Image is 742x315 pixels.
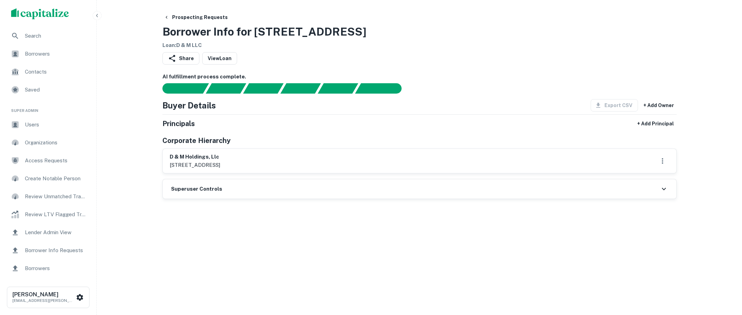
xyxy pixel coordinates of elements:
[707,260,742,293] iframe: Chat Widget
[6,260,91,277] a: Borrowers
[25,228,87,237] span: Lender Admin View
[6,64,91,80] a: Contacts
[162,73,677,81] h6: AI fulfillment process complete.
[6,206,91,223] a: Review LTV Flagged Transactions
[171,185,222,193] h6: Superuser Controls
[162,41,366,49] h6: Loan : D & M LLC
[25,264,87,273] span: Borrowers
[6,46,91,62] a: Borrowers
[25,86,87,94] span: Saved
[6,82,91,98] a: Saved
[162,118,195,129] h5: Principals
[25,156,87,165] span: Access Requests
[154,83,206,94] div: Sending borrower request to AI...
[162,135,231,146] h5: Corporate Hierarchy
[355,83,410,94] div: AI fulfillment process complete.
[25,192,87,201] span: Review Unmatched Transactions
[25,139,87,147] span: Organizations
[6,28,91,44] a: Search
[6,188,91,205] a: Review Unmatched Transactions
[635,117,677,130] button: + Add Principal
[641,99,677,112] button: + Add Owner
[25,121,87,129] span: Users
[170,153,220,161] h6: d & m holdings, llc
[161,11,231,23] button: Prospecting Requests
[243,83,283,94] div: Documents found, AI parsing details...
[202,52,237,65] a: ViewLoan
[11,8,69,19] img: capitalize-logo.png
[6,152,91,169] a: Access Requests
[6,242,91,259] a: Borrower Info Requests
[12,292,75,297] h6: [PERSON_NAME]
[206,83,246,94] div: Your request is received and processing...
[162,99,216,112] h4: Buyer Details
[25,50,87,58] span: Borrowers
[25,174,87,183] span: Create Notable Person
[25,68,87,76] span: Contacts
[6,99,91,116] li: Super Admin
[170,161,220,169] p: [STREET_ADDRESS]
[280,83,321,94] div: Principals found, AI now looking for contact information...
[6,116,91,133] a: Users
[162,23,366,40] h3: Borrower Info for [STREET_ADDRESS]
[7,287,90,308] button: [PERSON_NAME][EMAIL_ADDRESS][PERSON_NAME][DOMAIN_NAME]
[318,83,358,94] div: Principals found, still searching for contact information. This may take time...
[6,134,91,151] a: Organizations
[6,170,91,187] a: Create Notable Person
[12,297,75,304] p: [EMAIL_ADDRESS][PERSON_NAME][DOMAIN_NAME]
[25,210,87,219] span: Review LTV Flagged Transactions
[6,224,91,241] a: Lender Admin View
[25,246,87,255] span: Borrower Info Requests
[25,32,87,40] span: Search
[162,52,199,65] button: Share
